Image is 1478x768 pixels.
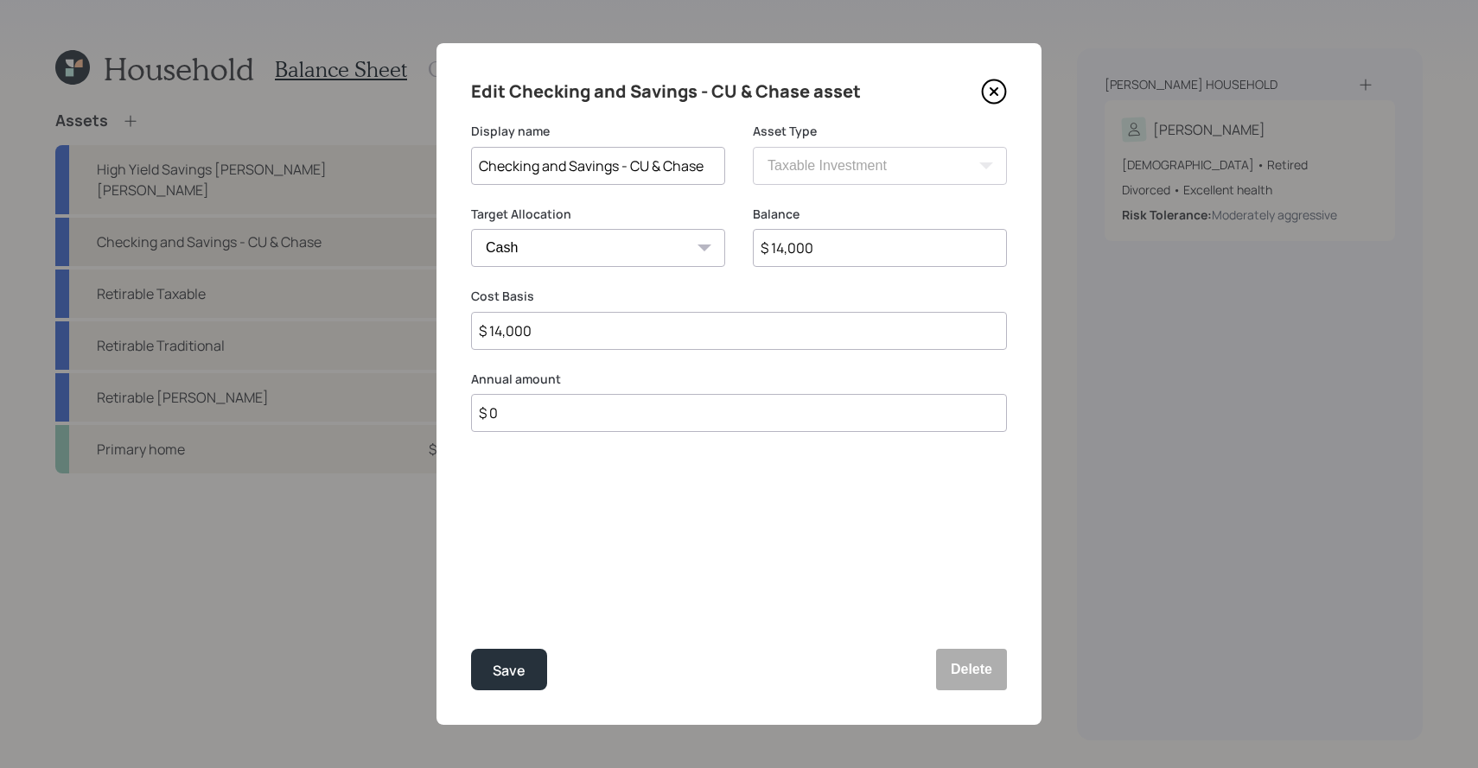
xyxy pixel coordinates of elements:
[471,123,725,140] label: Display name
[471,78,861,105] h4: Edit Checking and Savings - CU & Chase asset
[753,123,1007,140] label: Asset Type
[471,288,1007,305] label: Cost Basis
[471,206,725,223] label: Target Allocation
[753,206,1007,223] label: Balance
[493,659,526,682] div: Save
[471,649,547,690] button: Save
[936,649,1007,690] button: Delete
[471,371,1007,388] label: Annual amount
